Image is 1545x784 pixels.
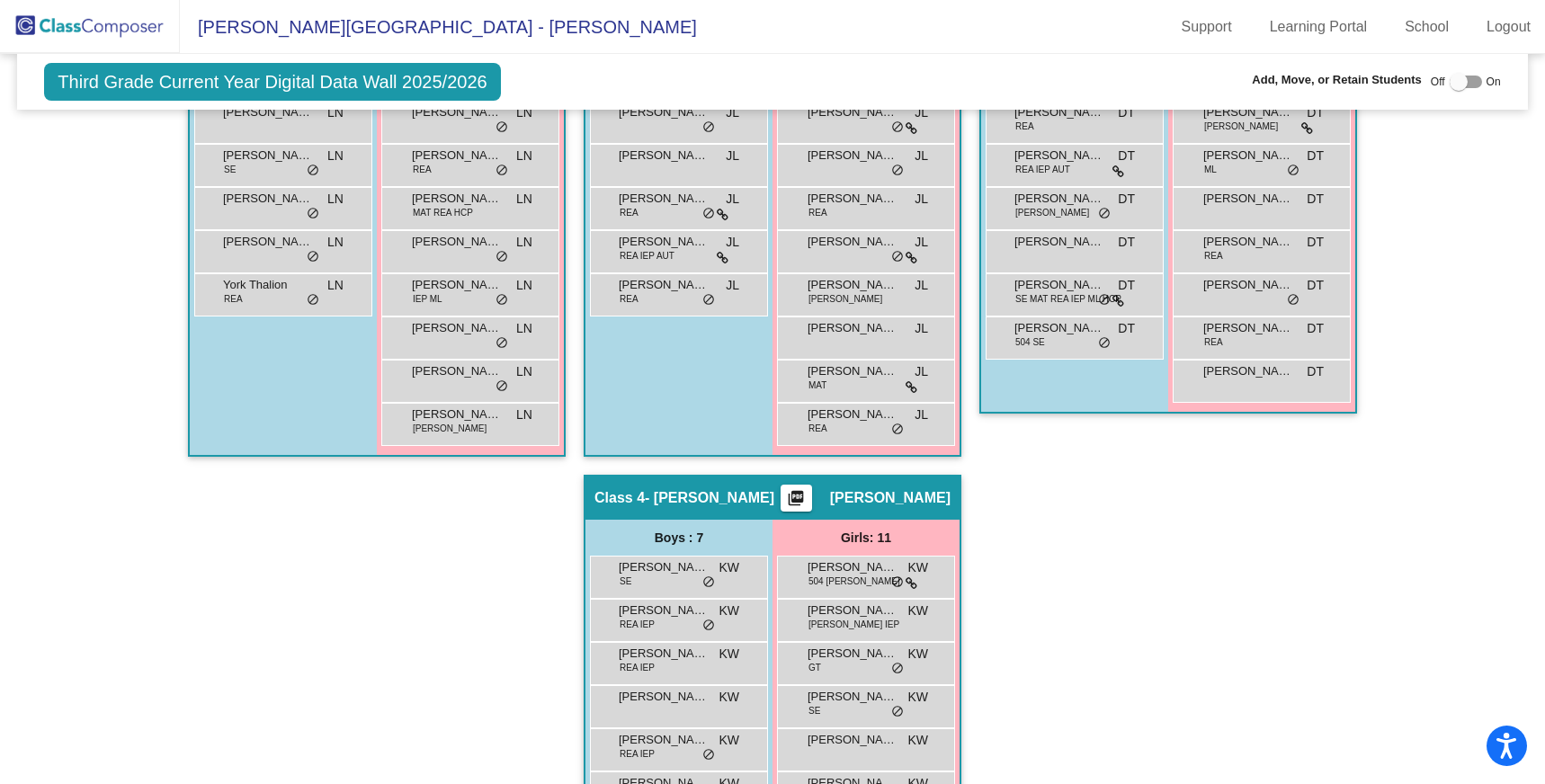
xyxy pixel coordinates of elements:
[702,748,715,762] span: do_not_disturb_alt
[619,558,709,576] span: [PERSON_NAME]
[327,190,344,209] span: LN
[1167,13,1246,41] a: Support
[412,233,502,251] span: [PERSON_NAME]
[619,147,709,165] span: [PERSON_NAME]
[808,276,898,294] span: [PERSON_NAME]
[1307,147,1324,165] span: DT
[808,233,898,251] span: [PERSON_NAME]
[719,601,739,620] span: KW
[1015,292,1121,306] span: SE MAT REA IEP ML HCP
[1390,13,1463,41] a: School
[180,13,697,41] span: [PERSON_NAME][GEOGRAPHIC_DATA] - [PERSON_NAME]
[496,336,508,351] span: do_not_disturb_alt
[413,206,473,219] span: MAT REA HCP
[1118,276,1135,295] span: DT
[1203,276,1293,294] span: [PERSON_NAME]
[808,206,827,219] span: REA
[1118,103,1135,122] span: DT
[702,207,715,221] span: do_not_disturb_alt
[223,103,313,121] span: [PERSON_NAME]
[891,575,904,590] span: do_not_disturb_alt
[44,63,500,101] span: Third Grade Current Year Digital Data Wall 2025/2026
[891,120,904,135] span: do_not_disturb_alt
[915,147,928,165] span: JL
[1015,163,1070,176] span: REA IEP AUT
[496,120,508,135] span: do_not_disturb_alt
[808,422,827,435] span: REA
[830,489,951,507] span: [PERSON_NAME]
[808,362,898,380] span: [PERSON_NAME]
[516,233,532,252] span: LN
[1015,206,1089,219] span: [PERSON_NAME]
[413,422,487,435] span: [PERSON_NAME]
[1204,249,1223,263] span: REA
[1014,233,1104,251] span: [PERSON_NAME]
[907,601,928,620] span: KW
[1203,147,1293,165] span: [PERSON_NAME]
[1014,103,1104,121] span: [PERSON_NAME]
[223,147,313,165] span: [PERSON_NAME]
[907,731,928,750] span: KW
[327,233,344,252] span: LN
[915,276,928,295] span: JL
[619,601,709,619] span: [PERSON_NAME] [PERSON_NAME]
[1204,335,1223,349] span: REA
[413,163,432,176] span: REA
[327,103,344,122] span: LN
[907,645,928,664] span: KW
[808,190,898,208] span: [PERSON_NAME]
[891,164,904,178] span: do_not_disturb_alt
[719,558,739,577] span: KW
[1203,319,1293,337] span: [PERSON_NAME]
[620,575,631,588] span: SE
[1487,74,1501,90] span: On
[1098,293,1111,307] span: do_not_disturb_alt
[1204,163,1217,176] span: ML
[1118,319,1135,338] span: DT
[1098,336,1111,351] span: do_not_disturb_alt
[516,362,532,381] span: LN
[496,250,508,264] span: do_not_disturb_alt
[808,147,898,165] span: [PERSON_NAME]
[619,233,709,251] span: [PERSON_NAME]
[915,319,928,338] span: JL
[726,190,739,209] span: JL
[915,362,928,381] span: JL
[1252,71,1422,89] span: Add, Move, or Retain Students
[412,405,502,423] span: [PERSON_NAME]
[1015,120,1034,133] span: REA
[307,293,319,307] span: do_not_disturb_alt
[619,103,709,121] span: [PERSON_NAME]
[1118,147,1135,165] span: DT
[808,731,898,749] span: [PERSON_NAME]
[1014,190,1104,208] span: [PERSON_NAME]
[307,164,319,178] span: do_not_disturb_alt
[808,575,900,588] span: 504 [PERSON_NAME]
[412,276,502,294] span: [PERSON_NAME]
[516,103,532,122] span: LN
[702,575,715,590] span: do_not_disturb_alt
[516,319,532,338] span: LN
[620,618,655,631] span: REA IEP
[224,292,243,306] span: REA
[1203,190,1293,208] span: [PERSON_NAME]
[1118,190,1135,209] span: DT
[808,319,898,337] span: [PERSON_NAME]
[1204,120,1278,133] span: [PERSON_NAME]
[516,147,532,165] span: LN
[1203,233,1293,251] span: [PERSON_NAME]
[808,558,898,576] span: [PERSON_NAME]
[808,704,820,717] span: SE
[915,190,928,209] span: JL
[719,688,739,707] span: KW
[619,688,709,706] span: [PERSON_NAME]
[327,147,344,165] span: LN
[1255,13,1382,41] a: Learning Portal
[891,423,904,437] span: do_not_disturb_alt
[412,319,502,337] span: [PERSON_NAME]
[307,250,319,264] span: do_not_disturb_alt
[915,103,928,122] span: JL
[224,163,236,176] span: SE
[223,190,313,208] span: [PERSON_NAME]
[412,190,502,208] span: [PERSON_NAME]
